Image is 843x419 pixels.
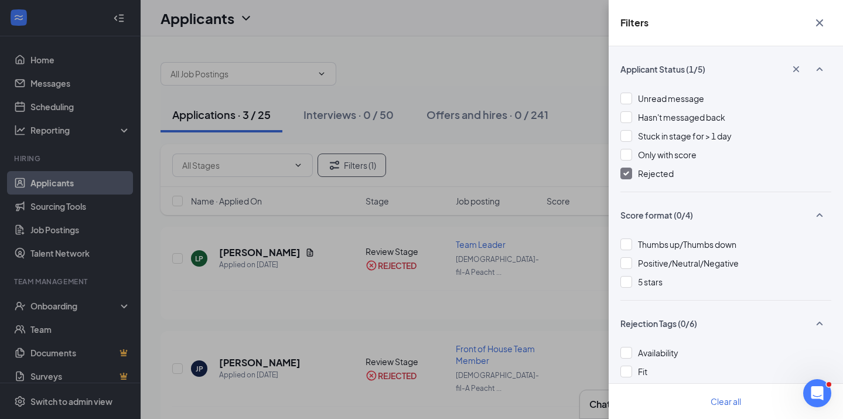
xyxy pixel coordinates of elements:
[808,204,831,226] button: SmallChevronUp
[813,316,827,331] svg: SmallChevronUp
[638,348,678,358] span: Availability
[620,209,693,221] span: Score format (0/4)
[638,93,704,104] span: Unread message
[638,149,697,160] span: Only with score
[808,58,831,80] button: SmallChevronUp
[620,63,705,75] span: Applicant Status (1/5)
[623,171,629,176] img: checkbox
[620,318,697,329] span: Rejection Tags (0/6)
[620,16,649,29] h5: Filters
[790,63,802,75] svg: Cross
[638,366,647,377] span: Fit
[638,277,663,287] span: 5 stars
[813,208,827,222] svg: SmallChevronUp
[638,131,732,141] span: Stuck in stage for > 1 day
[813,16,827,30] svg: Cross
[808,312,831,335] button: SmallChevronUp
[697,390,755,413] button: Clear all
[803,379,831,407] iframe: Intercom live chat
[808,12,831,34] button: Cross
[784,59,808,79] button: Cross
[638,168,674,179] span: Rejected
[638,239,736,250] span: Thumbs up/Thumbs down
[813,62,827,76] svg: SmallChevronUp
[638,112,725,122] span: Hasn't messaged back
[638,258,739,268] span: Positive/Neutral/Negative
